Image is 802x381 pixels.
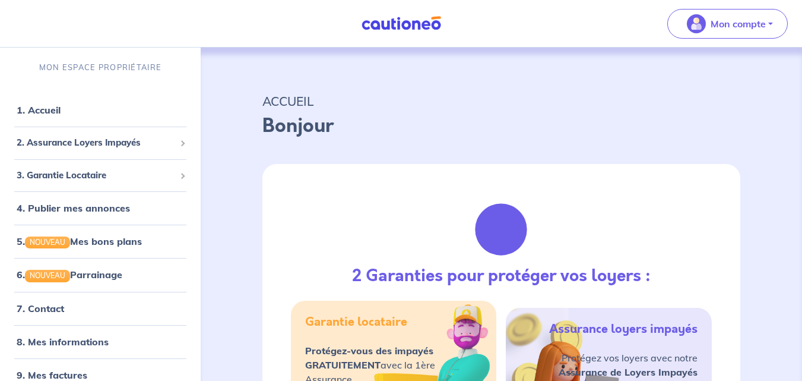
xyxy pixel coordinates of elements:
[5,229,196,253] div: 5.NOUVEAUMes bons plans
[305,345,433,371] strong: Protégez-vous des impayés GRATUITEMENT
[5,330,196,354] div: 8. Mes informations
[17,202,130,214] a: 4. Publier mes annonces
[39,62,161,73] p: MON ESPACE PROPRIÉTAIRE
[5,164,196,187] div: 3. Garantie Locataire
[17,369,87,381] a: 9. Mes factures
[262,90,740,112] p: ACCUEIL
[549,322,698,336] h5: Assurance loyers impayés
[711,17,766,31] p: Mon compte
[5,196,196,220] div: 4. Publier mes annonces
[17,235,142,247] a: 5.NOUVEAUMes bons plans
[17,269,122,281] a: 6.NOUVEAUParrainage
[17,104,61,116] a: 1. Accueil
[17,169,175,182] span: 3. Garantie Locataire
[469,197,533,262] img: justif-loupe
[305,315,407,329] h5: Garantie locataire
[262,112,740,140] p: Bonjour
[667,9,788,39] button: illu_account_valid_menu.svgMon compte
[17,136,175,150] span: 2. Assurance Loyers Impayés
[5,98,196,122] div: 1. Accueil
[352,266,651,286] h3: 2 Garanties pour protéger vos loyers :
[687,14,706,33] img: illu_account_valid_menu.svg
[559,366,698,378] strong: Assurance de Loyers Impayés
[17,303,64,314] a: 7. Contact
[357,16,446,31] img: Cautioneo
[5,131,196,155] div: 2. Assurance Loyers Impayés
[5,263,196,286] div: 6.NOUVEAUParrainage
[5,297,196,320] div: 7. Contact
[17,336,109,348] a: 8. Mes informations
